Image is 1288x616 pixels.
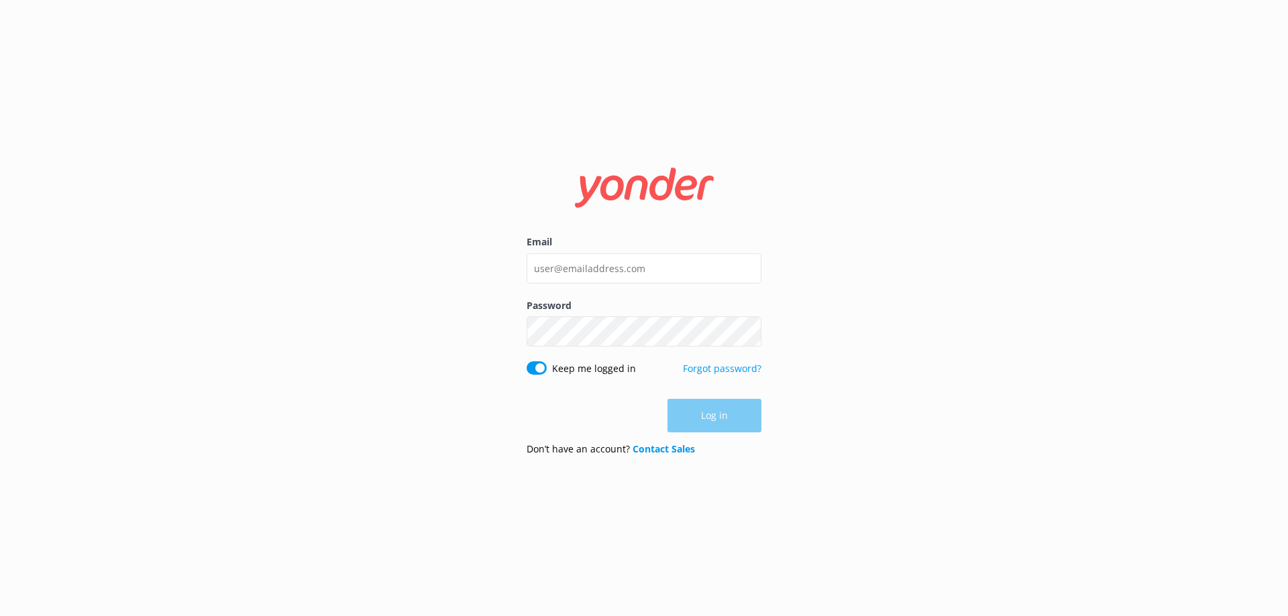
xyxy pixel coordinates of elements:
button: Show password [735,318,761,345]
label: Email [527,235,761,249]
label: Keep me logged in [552,361,636,376]
p: Don’t have an account? [527,442,695,456]
input: user@emailaddress.com [527,253,761,284]
label: Password [527,298,761,313]
a: Forgot password? [683,362,761,375]
a: Contact Sales [633,442,695,455]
